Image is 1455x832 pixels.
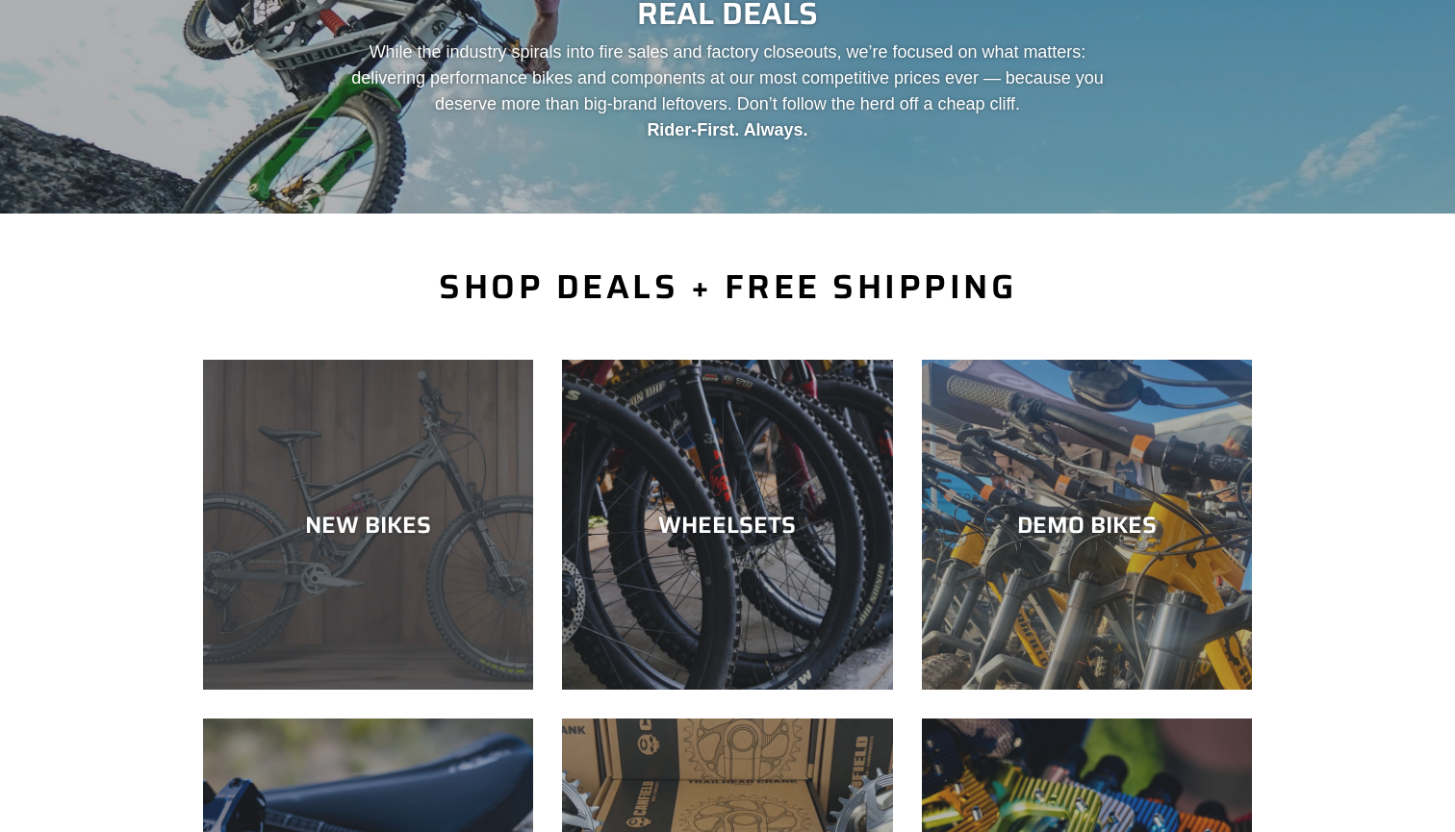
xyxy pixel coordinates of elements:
[647,120,807,139] strong: Rider-First. Always.
[203,511,533,539] div: NEW BIKES
[562,511,892,539] div: WHEELSETS
[922,360,1252,690] a: DEMO BIKES
[562,360,892,690] a: WHEELSETS
[334,39,1121,143] p: While the industry spirals into fire sales and factory closeouts, we’re focused on what matters: ...
[922,511,1252,539] div: DEMO BIKES
[203,266,1252,307] h2: SHOP DEALS + FREE SHIPPING
[203,360,533,690] a: NEW BIKES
